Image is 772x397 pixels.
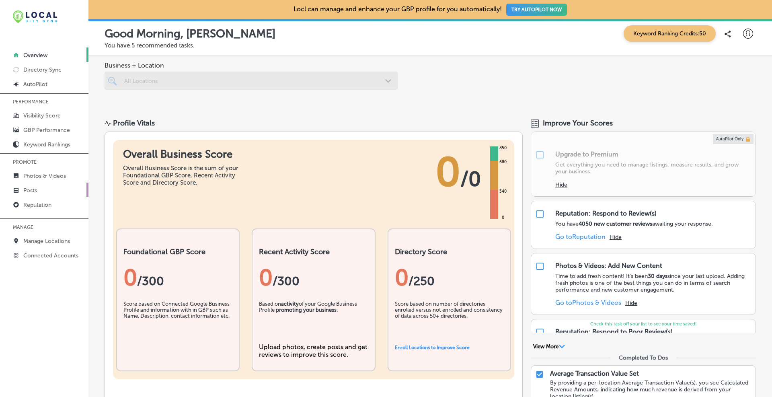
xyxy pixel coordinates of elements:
[555,328,673,335] div: Reputation: Respond to Poor Review(s)
[123,264,232,291] div: 0
[281,301,299,307] b: activity
[395,301,504,341] div: Score based on number of directories enrolled versus not enrolled and consistency of data across ...
[555,262,662,269] div: Photos & Videos: Add New Content
[137,274,164,288] span: / 300
[619,354,668,361] div: Completed To Dos
[395,247,504,256] h2: Directory Score
[435,148,460,196] span: 0
[543,119,613,128] span: Improve Your Scores
[276,307,337,313] b: promoting your business
[555,299,621,306] a: Go toPhotos & Videos
[13,10,57,23] img: 12321ecb-abad-46dd-be7f-2600e8d3409flocal-city-sync-logo-rectangle.png
[273,274,300,288] span: /300
[259,301,368,341] div: Based on of your Google Business Profile .
[610,234,622,241] button: Hide
[23,252,78,259] p: Connected Accounts
[555,181,567,188] button: Hide
[500,214,506,221] div: 0
[23,127,70,134] p: GBP Performance
[23,66,62,73] p: Directory Sync
[105,62,398,69] span: Business + Location
[23,112,61,119] p: Visibility Score
[23,81,47,88] p: AutoPilot
[259,264,368,291] div: 0
[23,187,37,194] p: Posts
[259,343,368,358] div: Upload photos, create posts and get reviews to improve this score.
[123,247,232,256] h2: Foundational GBP Score
[123,165,244,186] div: Overall Business Score is the sum of your Foundational GBP Score, Recent Activity Score and Direc...
[531,343,567,350] button: View More
[123,148,244,160] h1: Overall Business Score
[498,188,508,195] div: 340
[395,264,504,291] div: 0
[409,274,435,288] span: /250
[23,202,51,208] p: Reputation
[624,25,716,42] span: Keyword Ranking Credits: 50
[550,370,639,377] p: Average Transaction Value Set
[506,4,567,16] button: TRY AUTOPILOT NOW
[498,145,508,151] div: 850
[23,238,70,245] p: Manage Locations
[259,247,368,256] h2: Recent Activity Score
[625,300,637,306] button: Hide
[23,141,70,148] p: Keyword Rankings
[395,345,470,350] a: Enroll Locations to Improve Score
[555,210,657,217] div: Reputation: Respond to Review(s)
[555,273,751,293] p: Time to add fresh content! It's been since your last upload. Adding fresh photos is one of the be...
[123,301,232,341] div: Score based on Connected Google Business Profile and information with in GBP such as Name, Descri...
[498,159,508,165] div: 680
[113,119,155,128] div: Profile Vitals
[105,42,756,49] p: You have 5 recommended tasks.
[648,273,667,280] strong: 30 days
[460,167,481,191] span: / 0
[555,233,606,241] a: Go toReputation
[531,321,756,327] p: Check this task off your list to see your time saved!
[23,173,66,179] p: Photos & Videos
[105,27,275,40] p: Good Morning, [PERSON_NAME]
[579,220,652,227] strong: 4050 new customer reviews
[555,220,713,227] p: You have awaiting your response.
[23,52,47,59] p: Overview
